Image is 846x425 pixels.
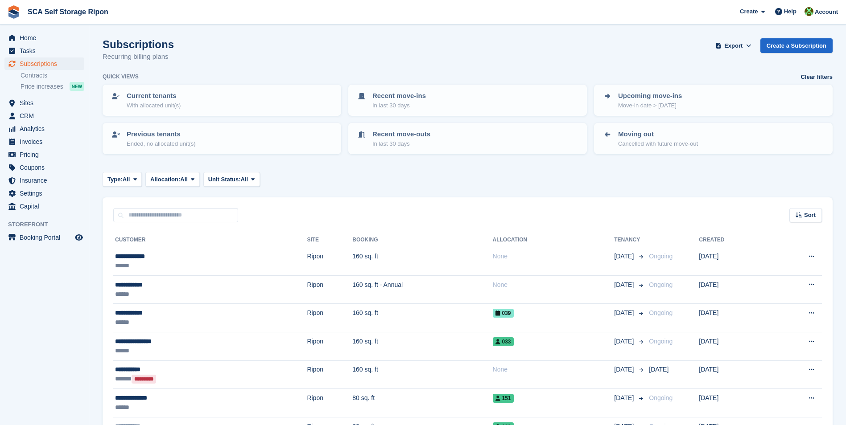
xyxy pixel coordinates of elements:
span: Price increases [21,82,63,91]
span: Ongoing [649,394,673,401]
a: SCA Self Storage Ripon [24,4,112,19]
span: 033 [493,337,514,346]
span: Ongoing [649,338,673,345]
a: Clear filters [801,73,833,82]
p: Move-in date > [DATE] [618,101,682,110]
span: Ongoing [649,253,673,260]
span: Capital [20,200,73,212]
span: Analytics [20,123,73,135]
a: Previous tenants Ended, no allocated unit(s) [103,124,340,153]
td: Ripon [307,389,352,417]
a: menu [4,97,84,109]
h6: Quick views [103,73,139,81]
a: menu [4,200,84,212]
th: Booking [352,233,492,247]
td: 160 sq. ft [352,360,492,389]
span: Subscriptions [20,57,73,70]
span: Export [724,41,743,50]
a: Contracts [21,71,84,80]
a: menu [4,123,84,135]
p: Moving out [618,129,698,139]
span: All [241,175,248,184]
span: Pricing [20,148,73,161]
button: Unit Status: All [203,172,260,187]
button: Allocation: All [145,172,200,187]
a: Current tenants With allocated unit(s) [103,86,340,115]
td: 160 sq. ft [352,247,492,276]
a: Recent move-outs In last 30 days [349,124,586,153]
div: None [493,280,615,290]
p: Recurring billing plans [103,52,174,62]
td: [DATE] [699,332,770,360]
div: None [493,252,615,261]
h1: Subscriptions [103,38,174,50]
td: Ripon [307,275,352,304]
div: None [493,365,615,374]
a: Preview store [74,232,84,243]
a: menu [4,161,84,174]
p: In last 30 days [372,139,430,148]
p: Ended, no allocated unit(s) [127,139,196,148]
a: Price increases NEW [21,82,84,91]
td: [DATE] [699,389,770,417]
p: Recent move-ins [372,91,426,101]
p: In last 30 days [372,101,426,110]
td: 160 sq. ft - Annual [352,275,492,304]
a: Recent move-ins In last 30 days [349,86,586,115]
span: All [123,175,130,184]
div: NEW [70,82,84,91]
span: [DATE] [614,280,636,290]
a: Upcoming move-ins Move-in date > [DATE] [595,86,832,115]
td: Ripon [307,247,352,276]
td: [DATE] [699,275,770,304]
a: Create a Subscription [760,38,833,53]
span: 151 [493,394,514,403]
p: Cancelled with future move-out [618,139,698,148]
td: [DATE] [699,360,770,389]
span: [DATE] [614,337,636,346]
td: 160 sq. ft [352,304,492,332]
a: menu [4,110,84,122]
img: stora-icon-8386f47178a22dfd0bd8f6a31ec36ba5ce8667c1dd55bd0f319d3a0aa187defe.svg [7,5,21,19]
span: Settings [20,187,73,200]
a: menu [4,57,84,70]
span: Help [784,7,796,16]
p: Previous tenants [127,129,196,139]
span: [DATE] [614,308,636,318]
span: Booking Portal [20,231,73,244]
span: Storefront [8,220,89,229]
td: Ripon [307,332,352,360]
a: menu [4,174,84,187]
th: Created [699,233,770,247]
td: [DATE] [699,247,770,276]
th: Allocation [493,233,615,247]
a: menu [4,45,84,57]
span: Allocation: [150,175,180,184]
button: Export [714,38,753,53]
span: Sort [804,211,816,220]
span: 039 [493,309,514,318]
th: Customer [113,233,307,247]
th: Tenancy [614,233,645,247]
a: menu [4,148,84,161]
a: Moving out Cancelled with future move-out [595,124,832,153]
span: All [180,175,188,184]
img: Kelly Neesham [805,7,813,16]
p: Recent move-outs [372,129,430,139]
span: Sites [20,97,73,109]
td: 80 sq. ft [352,389,492,417]
span: Create [740,7,758,16]
span: CRM [20,110,73,122]
span: Ongoing [649,281,673,288]
p: With allocated unit(s) [127,101,181,110]
span: Ongoing [649,309,673,316]
span: Coupons [20,161,73,174]
span: Home [20,32,73,44]
td: Ripon [307,360,352,389]
span: [DATE] [614,252,636,261]
button: Type: All [103,172,142,187]
td: 160 sq. ft [352,332,492,360]
span: Account [815,8,838,16]
td: [DATE] [699,304,770,332]
span: [DATE] [614,393,636,403]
